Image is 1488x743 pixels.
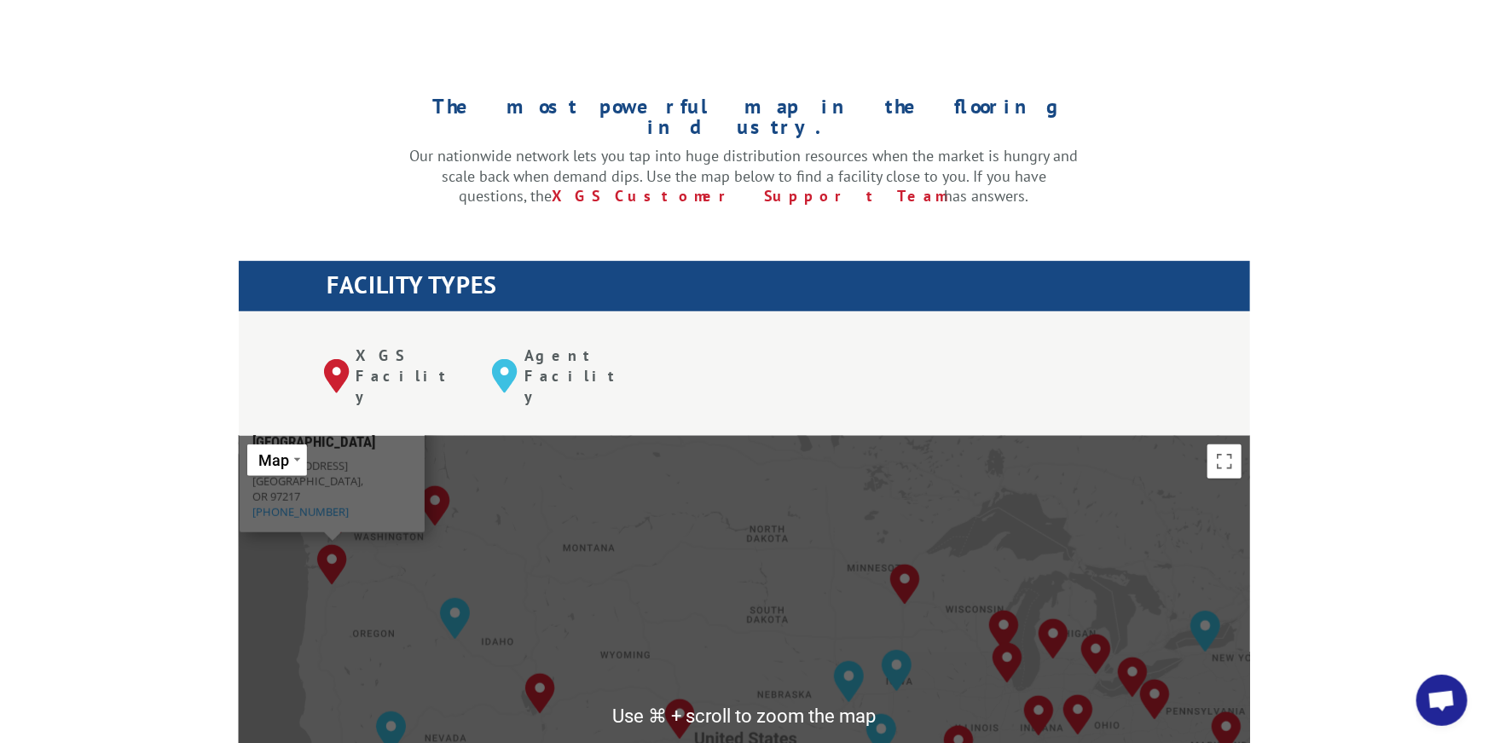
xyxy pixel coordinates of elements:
a: XGS Customer Support Team [553,186,945,206]
div: Salt Lake City, UT [525,673,555,714]
a: Open chat [1416,675,1468,726]
span: [GEOGRAPHIC_DATA], OR 97217 [252,473,363,503]
div: Grand Rapids, MI [1039,618,1068,659]
a: [PHONE_NUMBER] [252,504,349,520]
div: Rochester, NY [1190,611,1220,652]
div: Portland, OR [317,544,347,585]
h3: [GEOGRAPHIC_DATA], [GEOGRAPHIC_DATA] [252,420,412,457]
p: XGS Facility [356,345,466,406]
div: Denver, CO [665,699,695,740]
div: Cleveland, OH [1118,657,1148,698]
div: Spokane, WA [420,485,450,526]
div: Minneapolis, MN [890,564,920,605]
div: Detroit, MI [1081,634,1111,675]
div: Omaha, NE [834,661,864,702]
div: Dayton, OH [1063,694,1093,735]
div: Des Moines, IA [882,650,912,691]
p: Our nationwide network lets you tap into huge distribution resources when the market is hungry an... [410,146,1079,206]
div: Indianapolis, IN [1024,695,1054,736]
div: Kent, WA [326,493,356,534]
p: Agent Facility [524,345,634,406]
button: Change map style [247,444,307,476]
h1: FACILITY TYPES [327,273,1250,305]
h1: The most powerful map in the flooring industry. [410,96,1079,146]
div: Chicago, IL [993,642,1022,683]
span: Map [259,451,290,469]
div: Pittsburgh, PA [1140,679,1170,720]
div: Boise, ID [440,598,470,639]
div: Milwaukee, WI [989,610,1019,651]
button: Toggle fullscreen view [1207,444,1242,479]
